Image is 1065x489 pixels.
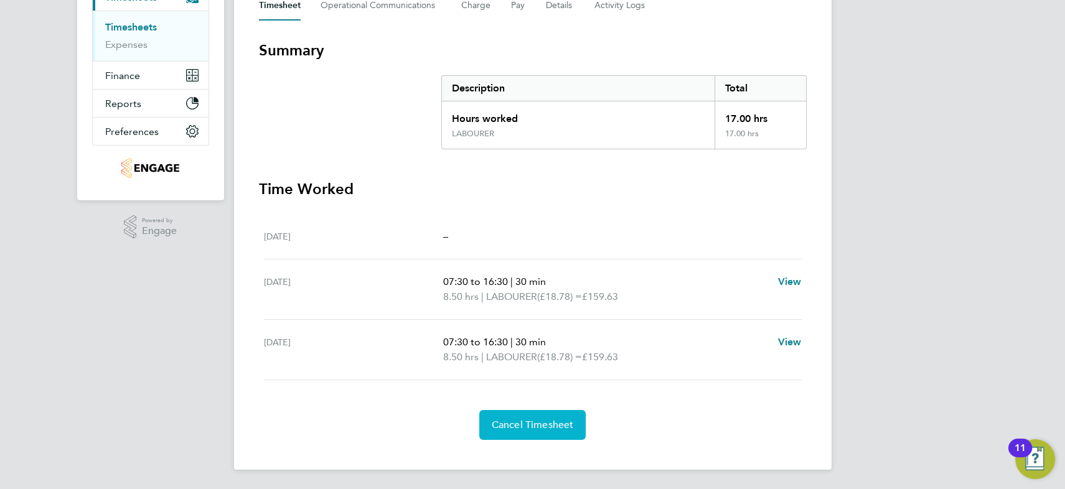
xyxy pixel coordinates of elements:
span: 07:30 to 16:30 [443,336,507,348]
a: Timesheets [105,21,157,33]
div: [DATE] [264,335,443,365]
span: £159.63 [581,351,617,363]
span: | [510,336,512,348]
span: LABOURER [486,289,537,304]
button: Reports [93,90,209,117]
div: Hours worked [442,101,715,129]
span: 8.50 hrs [443,291,478,302]
span: Finance [105,70,140,81]
span: View [778,336,802,348]
span: (£18.78) = [537,291,581,302]
div: Description [442,76,715,101]
div: [DATE] [264,229,443,244]
span: 30 min [515,276,545,287]
a: Expenses [105,39,148,50]
a: Powered byEngage [124,215,177,239]
div: Summary [441,75,807,149]
button: Open Resource Center, 11 new notifications [1015,439,1055,479]
span: – [443,230,448,242]
span: | [481,291,483,302]
span: 8.50 hrs [443,351,478,363]
span: | [510,276,512,287]
div: 17.00 hrs [715,129,805,149]
img: nowcareers-logo-retina.png [121,158,179,178]
span: Preferences [105,126,159,137]
span: Reports [105,98,141,109]
button: Cancel Timesheet [479,410,586,440]
span: View [778,276,802,287]
div: LABOURER [452,129,494,139]
span: | [481,351,483,363]
h3: Time Worked [259,179,807,199]
span: Powered by [142,215,177,226]
span: £159.63 [581,291,617,302]
a: View [778,274,802,289]
a: View [778,335,802,350]
button: Finance [93,62,209,89]
div: [DATE] [264,274,443,304]
span: 07:30 to 16:30 [443,276,507,287]
div: 17.00 hrs [715,101,805,129]
div: 11 [1015,448,1026,464]
section: Timesheet [259,40,807,440]
a: Go to home page [92,158,209,178]
span: Engage [142,226,177,236]
div: Total [715,76,805,101]
button: Preferences [93,118,209,145]
span: LABOURER [486,350,537,365]
div: Timesheets [93,11,209,61]
span: 30 min [515,336,545,348]
span: Cancel Timesheet [492,419,574,431]
span: (£18.78) = [537,351,581,363]
h3: Summary [259,40,807,60]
